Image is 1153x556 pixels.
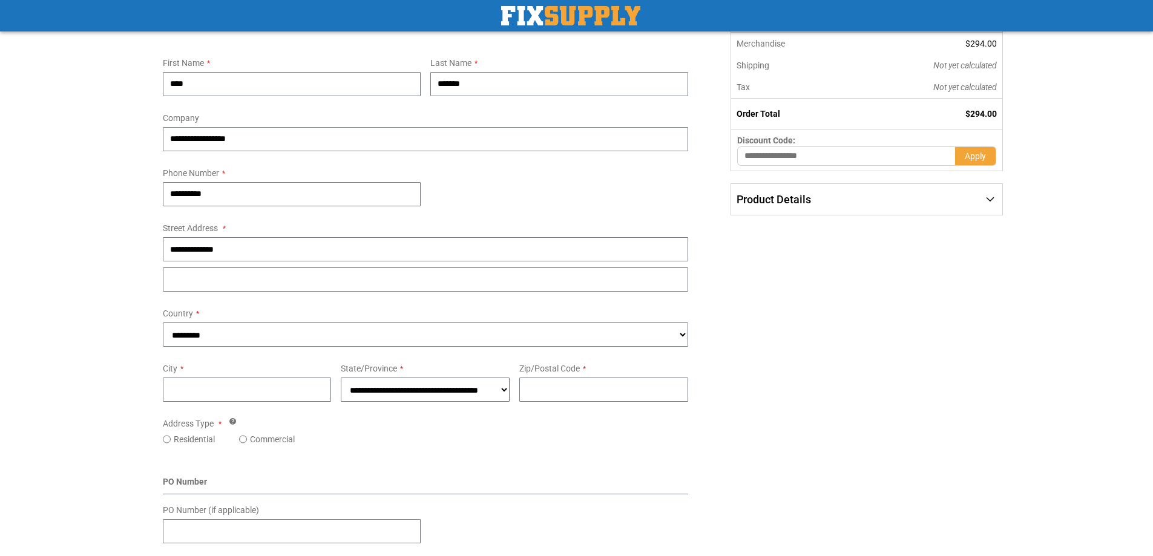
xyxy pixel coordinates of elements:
span: State/Province [341,364,397,373]
span: Not yet calculated [933,61,997,70]
span: Last Name [430,58,471,68]
span: Not yet calculated [933,82,997,92]
span: Address Type [163,419,214,428]
label: Residential [174,433,215,445]
span: Company [163,113,199,123]
span: Product Details [737,193,811,206]
span: $294.00 [965,109,997,119]
span: Discount Code: [737,136,795,145]
div: PO Number [163,476,689,494]
th: Merchandise [731,33,852,54]
a: store logo [501,6,640,25]
button: Apply [955,146,996,166]
span: Phone Number [163,168,219,178]
label: Commercial [250,433,295,445]
span: PO Number (if applicable) [163,505,259,515]
img: Fix Industrial Supply [501,6,640,25]
span: Zip/Postal Code [519,364,580,373]
span: $294.00 [965,39,997,48]
span: Apply [965,151,986,161]
span: First Name [163,58,204,68]
th: Tax [731,76,852,99]
span: Shipping [737,61,769,70]
strong: Order Total [737,109,780,119]
span: Country [163,309,193,318]
span: Street Address [163,223,218,233]
span: City [163,364,177,373]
